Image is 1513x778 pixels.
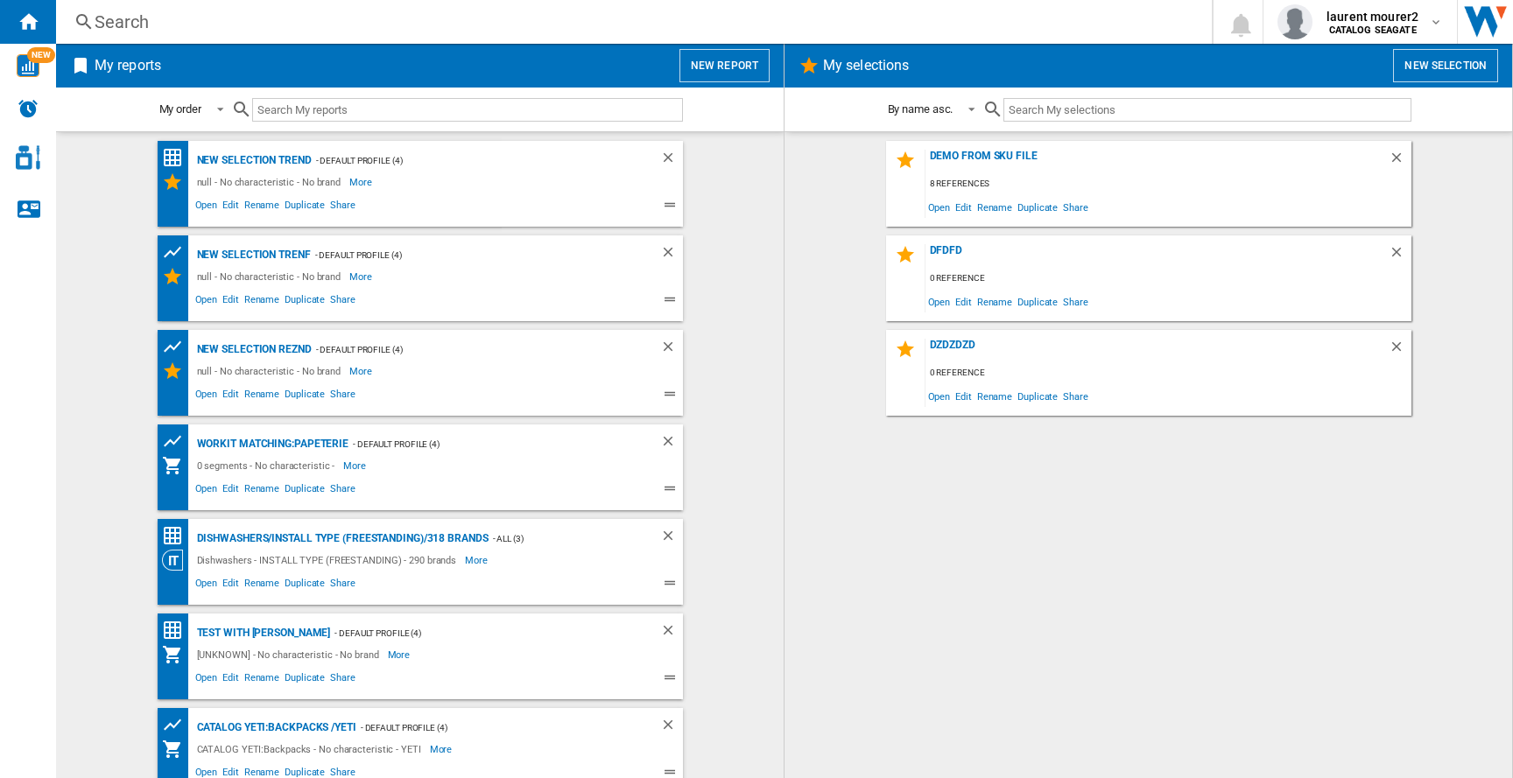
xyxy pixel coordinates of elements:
[220,669,242,690] span: Edit
[242,291,282,312] span: Rename
[327,669,358,690] span: Share
[91,49,165,82] h2: My reports
[1015,290,1060,313] span: Duplicate
[162,147,193,169] div: Price Matrix
[193,550,466,571] div: Dishwashers - INSTALL TYPE (FREESTANDING) - 290 brands
[220,480,242,501] span: Edit
[220,386,242,407] span: Edit
[193,339,312,361] div: New selection reznd
[242,480,282,501] span: Rename
[679,49,770,82] button: New report
[162,525,193,547] div: Price Matrix
[1277,4,1312,39] img: profile.jpg
[193,361,350,382] div: null - No characteristic - No brand
[925,150,1389,173] div: demo from sku file
[1329,25,1417,36] b: CATALOG SEAGATE
[343,455,369,476] span: More
[327,386,358,407] span: Share
[327,575,358,596] span: Share
[162,242,193,263] div: Product prices grid
[327,291,358,312] span: Share
[193,455,344,476] div: 0 segments - No characteristic -
[162,550,193,571] div: Category View
[388,644,413,665] span: More
[162,172,193,193] div: My Selections
[242,669,282,690] span: Rename
[282,386,327,407] span: Duplicate
[193,717,356,739] div: CATALOG YETI:Backpacks /YETI
[1015,195,1060,219] span: Duplicate
[312,150,625,172] div: - Default profile (4)
[252,98,683,122] input: Search My reports
[282,669,327,690] span: Duplicate
[1060,384,1091,408] span: Share
[311,244,625,266] div: - Default profile (4)
[1389,339,1411,362] div: Delete
[1060,290,1091,313] span: Share
[220,575,242,596] span: Edit
[282,480,327,501] span: Duplicate
[660,528,683,550] div: Delete
[465,550,490,571] span: More
[193,291,221,312] span: Open
[162,739,193,760] div: My Assortment
[489,528,625,550] div: - ALL (3)
[953,384,975,408] span: Edit
[327,480,358,501] span: Share
[925,244,1389,268] div: dfdfd
[660,150,683,172] div: Delete
[282,575,327,596] span: Duplicate
[820,49,912,82] h2: My selections
[1003,98,1411,122] input: Search My selections
[193,575,221,596] span: Open
[193,150,312,172] div: New selection trend
[193,197,221,218] span: Open
[27,47,55,63] span: NEW
[953,195,975,219] span: Edit
[975,195,1015,219] span: Rename
[1389,150,1411,173] div: Delete
[193,244,311,266] div: New selection trenf
[159,102,201,116] div: My order
[193,266,350,287] div: null - No characteristic - No brand
[162,266,193,287] div: My Selections
[925,173,1411,195] div: 8 references
[162,714,193,736] div: Product prices grid
[193,528,489,550] div: Dishwashers/INSTALL TYPE (FREESTANDING)/318 brands
[16,145,40,170] img: cosmetic-logo.svg
[1389,244,1411,268] div: Delete
[925,268,1411,290] div: 0 reference
[162,431,193,452] div: Product prices grid
[1393,49,1498,82] button: New selection
[349,266,375,287] span: More
[925,384,954,408] span: Open
[660,339,683,361] div: Delete
[349,172,375,193] span: More
[162,644,193,665] div: My Assortment
[1327,8,1418,25] span: laurent mourer2
[162,620,193,641] div: Price Matrix
[660,244,683,266] div: Delete
[925,195,954,219] span: Open
[312,339,625,361] div: - Default profile (4)
[356,717,625,739] div: - Default profile (4)
[925,290,954,313] span: Open
[660,717,683,739] div: Delete
[660,433,683,455] div: Delete
[242,197,282,218] span: Rename
[349,361,375,382] span: More
[242,386,282,407] span: Rename
[1060,195,1091,219] span: Share
[660,622,683,644] div: Delete
[348,433,624,455] div: - Default profile (4)
[330,622,624,644] div: - Default profile (4)
[220,291,242,312] span: Edit
[193,433,349,455] div: Workit Matching:Papeterie
[162,361,193,382] div: My Selections
[975,384,1015,408] span: Rename
[925,362,1411,384] div: 0 reference
[888,102,954,116] div: By name asc.
[193,739,430,760] div: CATALOG YETI:Backpacks - No characteristic - YETI
[193,622,331,644] div: test with [PERSON_NAME]
[282,291,327,312] span: Duplicate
